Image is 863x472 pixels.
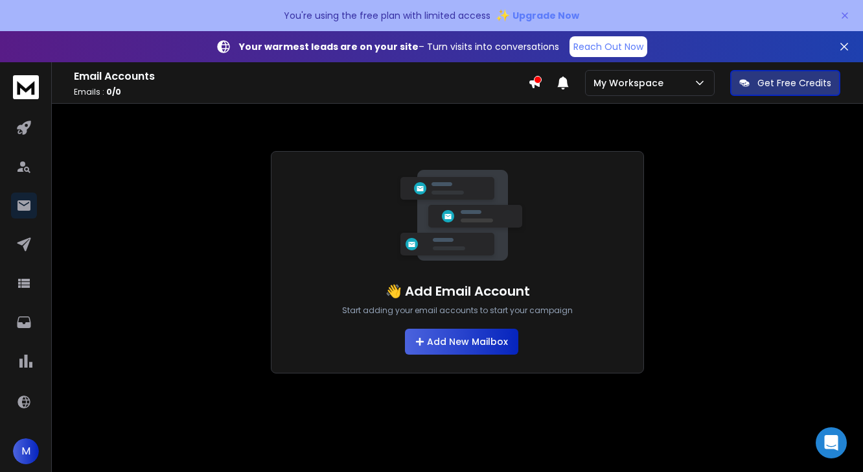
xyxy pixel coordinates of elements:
span: Upgrade Now [512,9,579,22]
img: logo [13,75,39,99]
p: – Turn visits into conversations [239,40,559,53]
span: 0 / 0 [106,86,121,97]
p: Start adding your email accounts to start your campaign [342,305,573,316]
p: Get Free Credits [757,77,831,89]
button: ✨Upgrade Now [496,3,579,29]
a: Reach Out Now [570,36,647,57]
p: My Workspace [593,77,669,89]
p: You're using the free plan with limited access [284,9,490,22]
button: Get Free Credits [730,70,840,96]
button: M [13,438,39,464]
h1: Email Accounts [74,69,528,84]
p: Reach Out Now [573,40,643,53]
span: ✨ [496,6,510,25]
div: Open Intercom Messenger [816,427,847,458]
p: Emails : [74,87,528,97]
strong: Your warmest leads are on your site [239,40,419,53]
button: Add New Mailbox [405,329,518,355]
h1: 👋 Add Email Account [385,282,530,300]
